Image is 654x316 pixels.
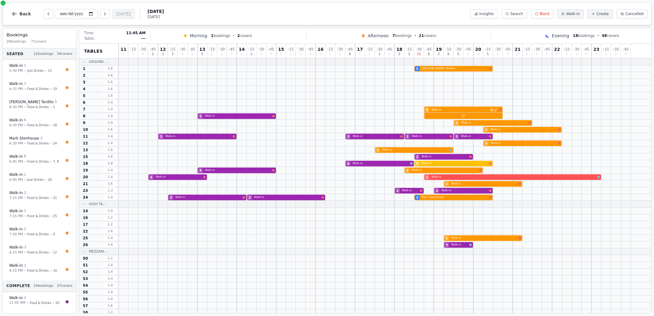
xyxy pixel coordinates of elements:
span: 12 [53,250,57,255]
button: Next day [100,9,110,19]
span: 2 [24,295,26,301]
button: Walk-in 27:30 PM•Food & Drinks•9 [5,223,74,240]
span: Seated [6,51,23,56]
span: 3 [162,53,164,56]
button: Walk-in 211:45 AM•Food & Drinks•20 [5,292,74,309]
span: 5 [416,67,418,71]
span: : 45 [426,47,432,51]
span: Walk-in [9,154,23,159]
span: 0 [142,53,144,56]
span: : 15 [485,47,491,51]
span: • [50,196,52,200]
span: 5 [487,53,489,56]
span: 18 [396,47,402,51]
span: 0 [300,53,301,56]
span: 2 [485,128,487,132]
span: 10 [53,268,57,273]
span: 9 [53,232,55,237]
span: 8:15 PM [9,268,23,273]
span: [DATE] [147,14,164,19]
span: Food & Drinks [27,87,49,91]
span: 0 [221,53,223,56]
span: Morning [190,33,207,39]
span: 0 [290,53,292,56]
span: 5 [83,93,85,98]
span: covers [237,33,252,38]
span: 0 [369,53,370,56]
span: 1 - 6 [103,73,118,78]
span: [PERSON_NAME] Tardito [422,67,488,71]
span: : 15 [603,47,609,51]
span: Search [510,11,523,16]
span: 0 [132,53,134,56]
span: 0 [625,53,627,56]
span: Mark Stenhouse [9,136,39,141]
span: 2 [398,53,400,56]
span: 7, 8 [53,159,59,164]
span: 7 [83,107,85,112]
button: Search [501,9,527,18]
span: 15 [278,47,284,51]
button: Walk-in [557,9,584,18]
span: : 45 [465,47,471,51]
span: 1 [378,53,380,56]
span: • [232,33,235,38]
span: : 30 [416,47,422,51]
span: Block [540,11,550,16]
span: Food & Drinks [27,159,49,164]
span: 7 [393,34,395,38]
span: 19 [436,47,442,51]
span: Walk-in [9,245,23,250]
span: 23 [593,47,599,51]
span: bookings [393,33,412,38]
span: Walk-in [461,121,527,125]
button: Walk-in 28:15 PM•Food & Drinks•10 [5,260,74,277]
span: 1 - 4 [103,107,118,111]
span: 17 [357,47,363,51]
span: Walk-in [9,190,23,195]
span: covers [602,33,619,38]
span: 2 [24,227,26,232]
span: 0 [320,53,321,56]
span: • [45,68,47,73]
span: 11:45 AM [9,300,25,306]
span: : 30 [337,47,343,51]
button: Cancelled [616,9,648,18]
span: 0 [497,53,499,56]
span: 6:30 PM [9,123,23,128]
span: 6:45 PM [9,177,23,183]
span: Walk-in [9,63,23,68]
span: : 30 [219,47,225,51]
span: 1 [83,66,85,71]
span: Food & Drinks [27,196,49,200]
span: Table: [84,36,95,41]
span: 6:45 PM [9,159,23,164]
span: Walk-in [9,118,23,123]
span: • [24,268,26,273]
button: Walk-in 16:15 PM•Food & Drinks•19 [5,78,74,95]
span: bookings [573,33,595,38]
span: 3 [456,134,458,139]
span: Back [19,12,31,16]
span: 0 [615,53,617,56]
span: 12 bookings [34,51,53,57]
button: Walk-in 15:30 PM•Just Drinks•13 [5,60,74,77]
span: Food & Drinks [27,214,49,218]
button: Block [531,9,554,18]
span: 18 [573,34,578,38]
span: • [24,250,26,255]
span: 1 - 4 [103,114,118,118]
span: • [50,232,52,237]
span: 21 [515,47,520,51]
span: : 15 [288,47,294,51]
span: 3 [83,80,85,85]
span: : 30 [258,47,264,51]
span: Walk-in [165,134,232,139]
span: 0 [123,53,124,56]
span: [PERSON_NAME] Tardito [9,99,54,104]
span: Walk-in [490,128,557,132]
span: : 15 [209,47,215,51]
span: Walk-in [353,134,399,139]
span: 2 [24,190,26,196]
span: : 15 [130,47,136,51]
